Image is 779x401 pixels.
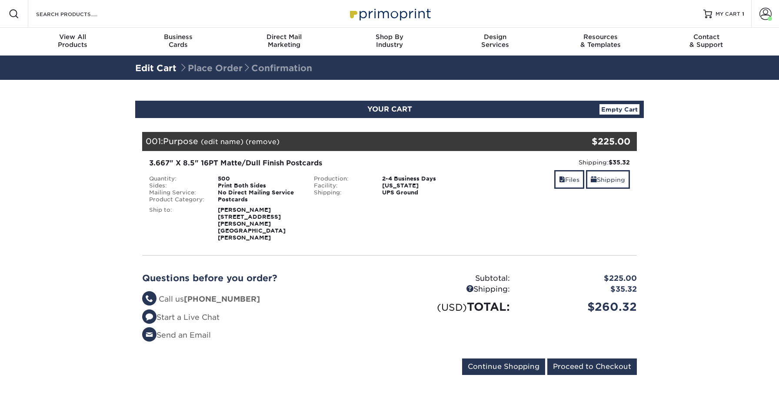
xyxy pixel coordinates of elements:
h2: Questions before you order? [142,273,383,283]
span: YOUR CART [367,105,412,113]
div: Product Category: [143,196,211,203]
span: Place Order Confirmation [179,63,312,73]
img: Primoprint [346,4,433,23]
input: SEARCH PRODUCTS..... [35,9,120,19]
strong: $35.32 [609,159,630,166]
div: Services [442,33,548,49]
div: $35.32 [516,284,643,295]
span: MY CART [716,10,740,18]
a: Contact& Support [653,28,759,56]
a: DesignServices [442,28,548,56]
a: BusinessCards [126,28,231,56]
a: Edit Cart [135,63,176,73]
div: Shipping: [478,158,630,167]
span: Business [126,33,231,41]
div: Postcards [211,196,307,203]
div: TOTAL: [389,299,516,315]
a: Start a Live Chat [142,313,220,322]
div: $260.32 [516,299,643,315]
a: View AllProducts [20,28,126,56]
div: Ship to: [143,207,211,241]
span: Contact [653,33,759,41]
div: Print Both Sides [211,182,307,189]
span: Shop By [337,33,443,41]
span: Design [442,33,548,41]
a: Resources& Templates [548,28,653,56]
div: 500 [211,175,307,182]
div: Products [20,33,126,49]
a: Empty Cart [599,104,639,115]
div: Facility: [307,182,376,189]
div: Sides: [143,182,211,189]
div: UPS Ground [376,189,472,196]
a: (edit name) [201,138,243,146]
span: View All [20,33,126,41]
a: Files [554,170,584,189]
input: Proceed to Checkout [547,358,637,375]
a: Shipping [586,170,630,189]
span: Resources [548,33,653,41]
span: shipping [591,176,597,183]
span: 1 [742,11,744,17]
a: Send an Email [142,331,211,339]
div: & Support [653,33,759,49]
div: 2-4 Business Days [376,175,472,182]
span: files [559,176,565,183]
div: No Direct Mailing Service [211,189,307,196]
div: Industry [337,33,443,49]
div: [US_STATE] [376,182,472,189]
a: Shop ByIndustry [337,28,443,56]
div: Subtotal: [389,273,516,284]
small: (USD) [437,302,467,313]
a: Direct MailMarketing [231,28,337,56]
strong: [PHONE_NUMBER] [184,295,260,303]
div: 3.667" X 8.5" 16PT Matte/Dull Finish Postcards [149,158,465,168]
input: Continue Shopping [462,358,545,375]
div: Marketing [231,33,337,49]
div: Production: [307,175,376,182]
div: Shipping: [307,189,376,196]
div: Quantity: [143,175,211,182]
a: (remove) [246,138,280,146]
li: Call us [142,294,383,305]
div: & Templates [548,33,653,49]
div: Cards [126,33,231,49]
div: 001: [142,132,554,151]
span: Direct Mail [231,33,337,41]
span: Purpose [163,136,198,146]
div: $225.00 [516,273,643,284]
strong: [PERSON_NAME] [STREET_ADDRESS][PERSON_NAME] [GEOGRAPHIC_DATA][PERSON_NAME] [218,207,286,241]
div: Shipping: [389,284,516,295]
div: Mailing Service: [143,189,211,196]
div: $225.00 [554,135,630,148]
